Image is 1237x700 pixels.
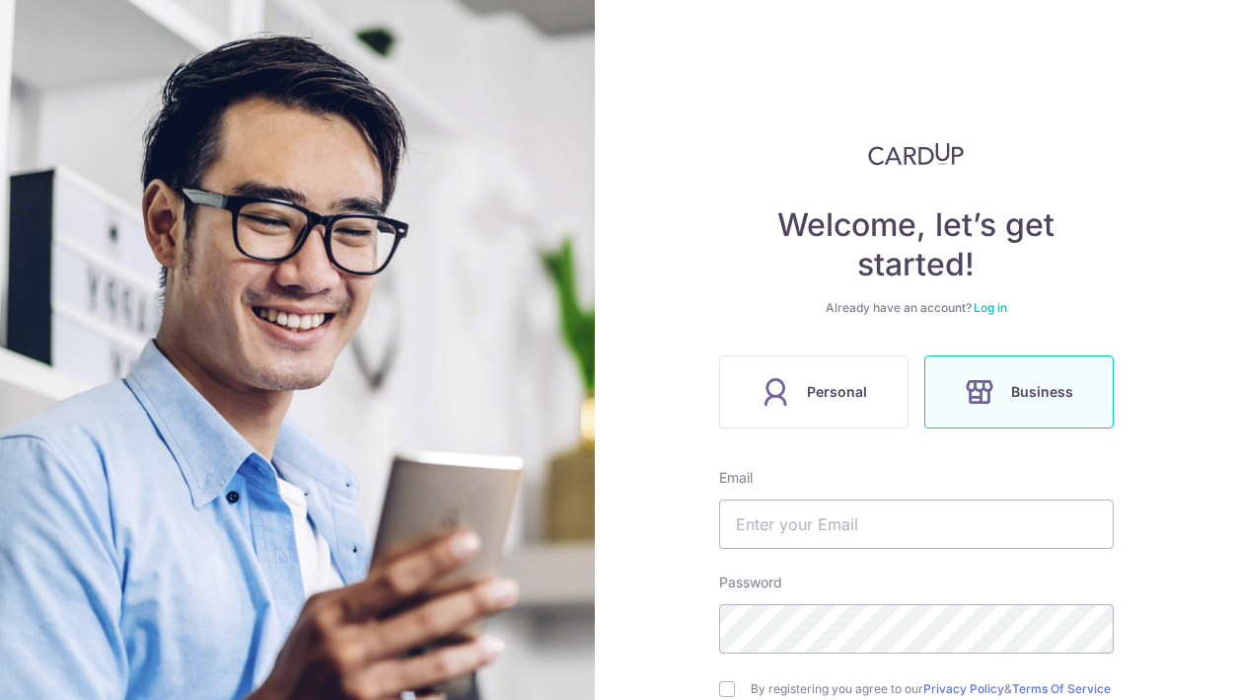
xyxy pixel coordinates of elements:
[719,500,1114,549] input: Enter your Email
[916,355,1122,428] a: Business
[719,573,782,592] label: Password
[719,468,753,488] label: Email
[807,380,867,404] span: Personal
[719,205,1114,284] h4: Welcome, let’s get started!
[923,681,1004,696] a: Privacy Policy
[974,300,1007,315] a: Log in
[719,300,1114,316] div: Already have an account?
[1011,380,1073,404] span: Business
[711,355,916,428] a: Personal
[751,681,1114,697] label: By registering you agree to our &
[1012,681,1111,696] a: Terms Of Service
[868,142,965,166] img: CardUp Logo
